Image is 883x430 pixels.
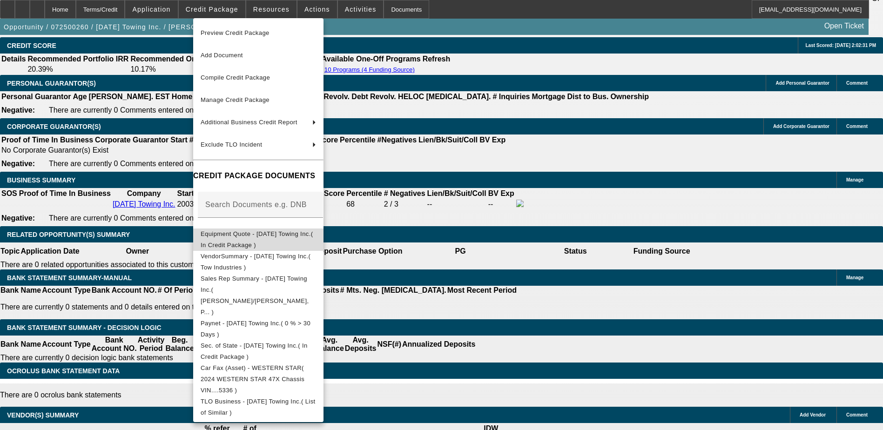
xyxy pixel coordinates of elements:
button: Sales Rep Summary - Today's Towing Inc.( Hernandez, E.../D'Aquila, P... ) [193,273,324,318]
button: Sec. of State - Today's Towing Inc.( In Credit Package ) [193,340,324,363]
span: Add Document [201,52,243,59]
span: Exclude TLO Incident [201,141,262,148]
span: Additional Business Credit Report [201,119,297,126]
span: Manage Credit Package [201,96,270,103]
button: TLO Business - Today's Towing Inc.( List of Similar ) [193,396,324,418]
button: VendorSummary - Today's Towing Inc.( Tow Industries ) [193,251,324,273]
span: TLO Business - [DATE] Towing Inc.( List of Similar ) [201,398,316,416]
span: Sec. of State - [DATE] Towing Inc.( In Credit Package ) [201,342,308,360]
button: Equipment Quote - Today's Towing Inc.( In Credit Package ) [193,228,324,251]
span: Sales Rep Summary - [DATE] Towing Inc.( [PERSON_NAME]/[PERSON_NAME], P... ) [201,275,309,316]
button: Paynet - Today's Towing Inc.( 0 % > 30 Days ) [193,318,324,340]
span: Compile Credit Package [201,74,270,81]
span: Preview Credit Package [201,29,270,36]
span: VendorSummary - [DATE] Towing Inc.( Tow Industries ) [201,253,310,271]
span: Equipment Quote - [DATE] Towing Inc.( In Credit Package ) [201,230,313,249]
mat-label: Search Documents e.g. DNB [205,201,307,208]
span: Car Fax (Asset) - WESTERN STAR( 2024 WESTERN STAR 47X Chassis VIN....5336 ) [201,364,304,394]
h4: CREDIT PACKAGE DOCUMENTS [193,170,324,181]
span: Paynet - [DATE] Towing Inc.( 0 % > 30 Days ) [201,320,310,338]
button: Car Fax (Asset) - WESTERN STAR( 2024 WESTERN STAR 47X Chassis VIN....5336 ) [193,363,324,396]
